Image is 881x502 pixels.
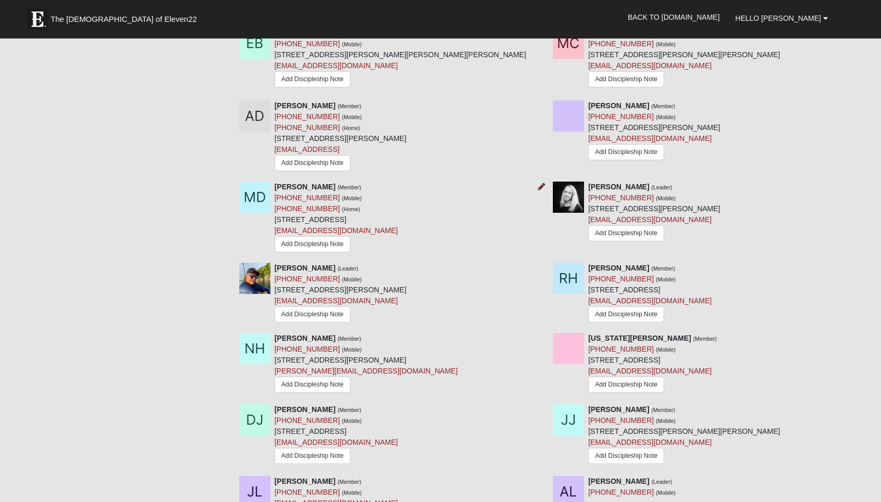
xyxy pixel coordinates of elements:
div: [STREET_ADDRESS] [275,404,398,467]
a: Add Discipleship Note [588,225,664,241]
a: [PHONE_NUMBER] [588,40,654,48]
a: [PHONE_NUMBER] [275,416,340,424]
div: [STREET_ADDRESS] [275,182,398,255]
small: (Leader) [338,265,358,272]
a: Add Discipleship Note [275,306,351,323]
a: [PHONE_NUMBER] [275,204,340,213]
div: [STREET_ADDRESS][PERSON_NAME] [588,182,720,244]
a: [EMAIL_ADDRESS][DOMAIN_NAME] [588,367,711,375]
a: [EMAIL_ADDRESS][DOMAIN_NAME] [588,215,711,224]
small: (Member) [652,407,676,413]
small: (Mobile) [342,346,362,353]
div: [STREET_ADDRESS][PERSON_NAME][PERSON_NAME] [588,28,780,92]
small: (Mobile) [656,41,676,47]
div: [STREET_ADDRESS][PERSON_NAME] [588,100,720,163]
strong: [PERSON_NAME] [588,101,649,110]
small: (Mobile) [656,114,676,120]
strong: [PERSON_NAME] [588,405,649,414]
strong: [PERSON_NAME] [588,183,649,191]
a: The [DEMOGRAPHIC_DATA] of Eleven22 [22,4,230,30]
strong: [PERSON_NAME] [588,477,649,485]
img: Eleven22 logo [27,9,48,30]
strong: [PERSON_NAME] [275,334,335,342]
a: [PHONE_NUMBER] [588,416,654,424]
small: (Member) [652,265,676,272]
small: (Member) [338,184,361,190]
a: Add Discipleship Note [275,71,351,87]
small: (Home) [342,125,360,131]
strong: [PERSON_NAME] [275,264,335,272]
small: (Member) [338,103,361,109]
a: [EMAIL_ADDRESS][DOMAIN_NAME] [275,297,398,305]
small: (Mobile) [342,195,362,201]
small: (Mobile) [342,41,362,47]
a: [PHONE_NUMBER] [275,194,340,202]
strong: [PERSON_NAME] [275,405,335,414]
a: [EMAIL_ADDRESS][DOMAIN_NAME] [588,297,711,305]
a: Add Discipleship Note [588,377,664,393]
a: Back to [DOMAIN_NAME] [620,4,728,30]
small: (Mobile) [656,418,676,424]
a: [PHONE_NUMBER] [588,275,654,283]
strong: [PERSON_NAME] [275,477,335,485]
small: (Member) [338,407,361,413]
a: [EMAIL_ADDRESS][DOMAIN_NAME] [588,134,711,143]
a: Add Discipleship Note [275,377,351,393]
small: (Mobile) [342,114,362,120]
div: [STREET_ADDRESS] [588,333,717,395]
a: [PHONE_NUMBER] [588,194,654,202]
a: Hello [PERSON_NAME] [728,5,836,31]
strong: [US_STATE][PERSON_NAME] [588,334,691,342]
a: Add Discipleship Note [275,155,351,171]
div: [STREET_ADDRESS][PERSON_NAME] [275,100,407,174]
a: Add Discipleship Note [588,448,664,464]
small: (Mobile) [656,346,676,353]
small: (Leader) [652,479,672,485]
span: Hello [PERSON_NAME] [735,14,821,22]
a: [PHONE_NUMBER] [275,123,340,132]
div: [STREET_ADDRESS] [588,263,711,325]
a: [PHONE_NUMBER] [275,345,340,353]
a: [PHONE_NUMBER] [588,112,654,121]
a: Add Discipleship Note [275,448,351,464]
div: [STREET_ADDRESS][PERSON_NAME][PERSON_NAME] [588,404,780,468]
a: [EMAIL_ADDRESS] [275,145,340,153]
a: Add Discipleship Note [588,306,664,323]
strong: [PERSON_NAME] [275,101,335,110]
small: (Member) [338,336,361,342]
div: [STREET_ADDRESS][PERSON_NAME] [275,333,458,396]
a: [EMAIL_ADDRESS][DOMAIN_NAME] [275,61,398,70]
small: (Home) [342,206,360,212]
small: (Member) [338,479,361,485]
small: (Mobile) [656,276,676,282]
a: [PHONE_NUMBER] [275,112,340,121]
small: (Member) [693,336,717,342]
a: Add Discipleship Note [275,236,351,252]
a: Add Discipleship Note [588,144,664,160]
a: [PHONE_NUMBER] [588,345,654,353]
a: [EMAIL_ADDRESS][DOMAIN_NAME] [275,438,398,446]
div: [STREET_ADDRESS][PERSON_NAME][PERSON_NAME][PERSON_NAME] [275,28,526,93]
a: [EMAIL_ADDRESS][DOMAIN_NAME] [588,61,711,70]
strong: [PERSON_NAME] [275,183,335,191]
a: [PERSON_NAME][EMAIL_ADDRESS][DOMAIN_NAME] [275,367,458,375]
span: The [DEMOGRAPHIC_DATA] of Eleven22 [50,14,197,24]
small: (Member) [652,103,676,109]
small: (Mobile) [342,276,362,282]
small: (Mobile) [342,418,362,424]
small: (Mobile) [656,195,676,201]
a: [EMAIL_ADDRESS][DOMAIN_NAME] [275,226,398,235]
a: Add Discipleship Note [588,71,664,87]
a: [PHONE_NUMBER] [275,275,340,283]
div: [STREET_ADDRESS][PERSON_NAME] [275,263,407,325]
small: (Leader) [652,184,672,190]
a: [EMAIL_ADDRESS][DOMAIN_NAME] [588,438,711,446]
strong: [PERSON_NAME] [588,264,649,272]
a: [PHONE_NUMBER] [275,40,340,48]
